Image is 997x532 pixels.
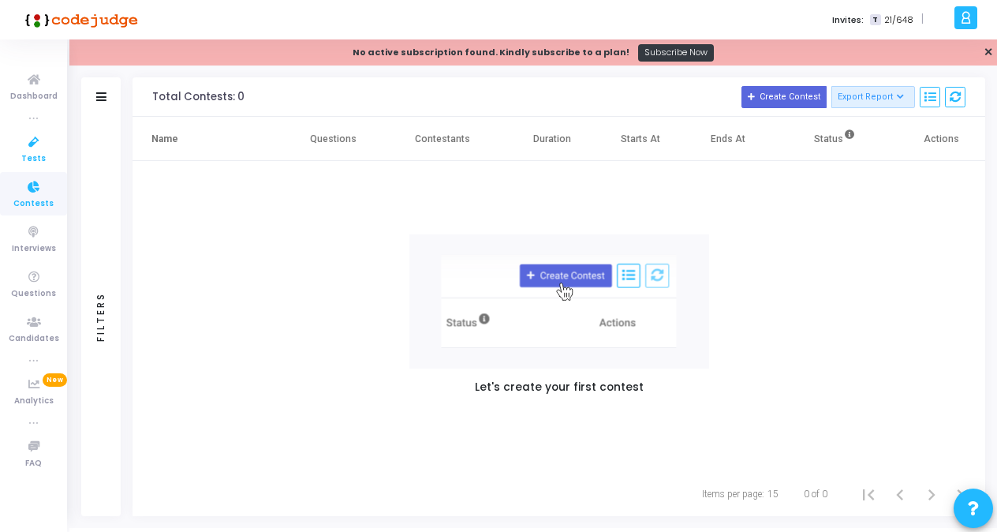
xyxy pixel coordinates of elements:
th: Questions [289,117,377,161]
div: Items per page: [702,487,764,501]
div: No active subscription found. Kindly subscribe to a plan! [353,46,629,59]
button: Export Report [831,86,916,108]
span: Dashboard [10,90,58,103]
button: Next page [916,478,947,510]
span: Candidates [9,332,59,346]
button: Create Contest [741,86,827,108]
h5: Let's create your first contest [475,381,644,395]
div: 15 [767,487,779,501]
button: Last page [947,478,979,510]
span: Contests [13,197,54,211]
span: Interviews [12,242,56,256]
span: FAQ [25,457,42,470]
span: Analytics [14,395,54,408]
span: Tests [21,152,46,166]
span: Questions [11,287,56,301]
th: Ends At [684,117,772,161]
div: Total Contests: 0 [152,91,245,103]
th: Contestants [377,117,508,161]
th: Status [772,117,897,161]
a: Subscribe Now [638,44,715,62]
div: Filters [94,230,108,403]
th: Duration [508,117,596,161]
th: Name [133,117,289,161]
img: logo [20,4,138,36]
div: 0 of 0 [804,487,827,501]
span: New [43,373,67,387]
th: Starts At [596,117,685,161]
button: First page [853,478,884,510]
img: new test/contest [409,234,709,369]
a: ✕ [984,44,993,61]
span: | [921,11,924,28]
span: T [870,14,880,26]
button: Previous page [884,478,916,510]
span: 21/648 [884,13,913,27]
label: Invites: [832,13,864,27]
th: Actions [897,117,985,161]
